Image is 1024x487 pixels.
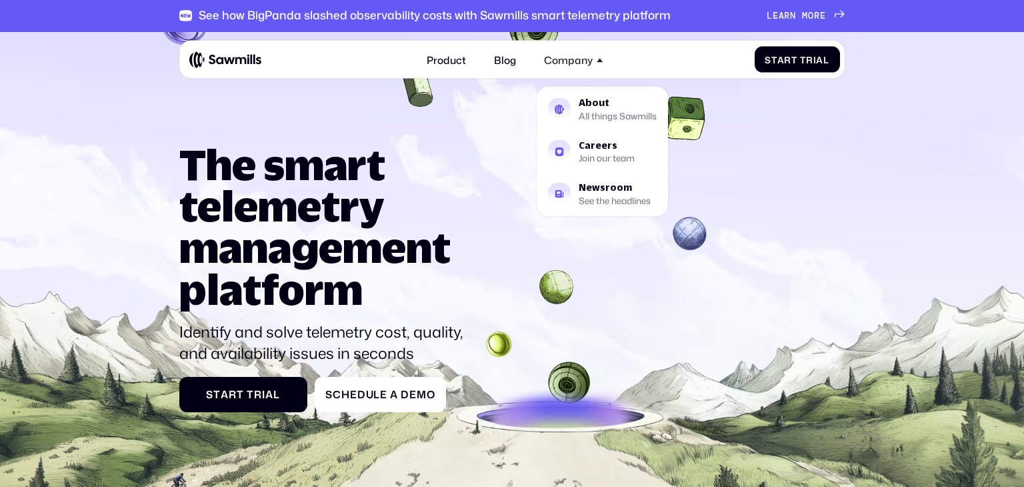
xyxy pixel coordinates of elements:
[417,388,427,400] span: m
[579,154,635,162] div: Join our team
[486,46,523,73] a: Blog
[802,11,808,21] span: m
[380,388,387,400] span: e
[579,183,651,193] div: Newsroom
[784,11,790,21] span: r
[791,54,797,65] span: t
[179,377,307,412] a: StartTrial
[537,73,669,217] nav: Company
[771,54,777,65] span: t
[221,388,229,400] span: a
[540,90,664,129] a: AboutAll things Sawmills
[262,388,265,400] span: i
[823,54,829,65] span: l
[390,388,398,400] span: a
[409,388,417,400] span: e
[579,99,657,108] div: About
[427,388,435,400] span: o
[814,11,820,21] span: r
[790,11,796,21] span: n
[401,388,409,400] span: D
[808,11,814,21] span: o
[325,388,333,400] span: S
[544,53,593,65] div: Company
[419,46,473,73] a: Product
[579,112,657,120] div: All things Sawmills
[350,388,357,400] span: e
[755,47,840,73] a: StartTrial
[273,388,280,400] span: l
[373,388,380,400] span: l
[206,388,213,400] span: S
[765,54,771,65] span: S
[537,46,611,73] div: Company
[579,141,635,150] div: Careers
[254,388,262,400] span: r
[540,175,664,213] a: NewsroomSee the headlines
[179,143,476,310] h1: The smart telemetry management platform
[820,11,826,21] span: e
[767,11,845,21] a: Learnmore
[800,54,806,65] span: T
[247,388,254,400] span: T
[767,11,773,21] span: L
[366,388,374,400] span: u
[333,388,341,400] span: c
[265,388,273,400] span: a
[816,54,823,65] span: a
[341,388,350,400] span: h
[806,54,813,65] span: r
[777,54,785,65] span: a
[229,388,237,400] span: r
[199,9,671,23] div: See how BigPanda slashed observability costs with Sawmills smart telemetry platform
[784,54,791,65] span: r
[779,11,785,21] span: a
[579,196,651,204] div: See the headlines
[540,132,664,171] a: CareersJoin our team
[773,11,779,21] span: e
[237,388,244,400] span: t
[213,388,221,400] span: t
[813,54,817,65] span: i
[179,321,476,364] p: Identify and solve telemetry cost, quality, and availability issues in seconds
[315,377,445,412] a: ScheduleaDemo
[357,388,366,400] span: d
